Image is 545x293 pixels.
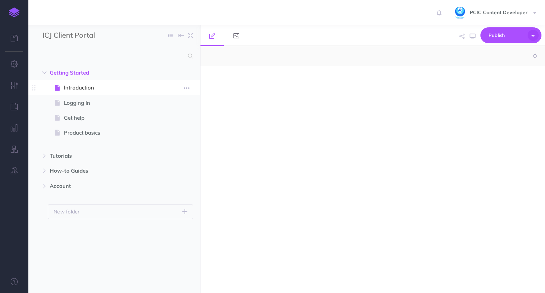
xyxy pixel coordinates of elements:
input: Documentation Name [43,30,126,41]
span: Getting Started [50,69,149,77]
img: logo-mark.svg [9,7,20,17]
button: Publish [480,27,541,43]
span: Logging In [64,99,158,107]
span: Product basics [64,129,158,137]
p: New folder [54,208,80,216]
span: Introduction [64,83,158,92]
input: Search [43,50,184,63]
span: Publish [489,30,524,41]
img: dRQN1hrEG1J5t3n3qbq3RfHNZNloSxXOgySS45Hu.jpg [454,7,466,19]
span: How-to Guides [50,167,149,175]
button: New folder [48,204,193,219]
span: PCIC Content Developer [466,9,531,16]
span: Get help [64,114,158,122]
span: Tutorials [50,152,149,160]
span: Account [50,182,149,190]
